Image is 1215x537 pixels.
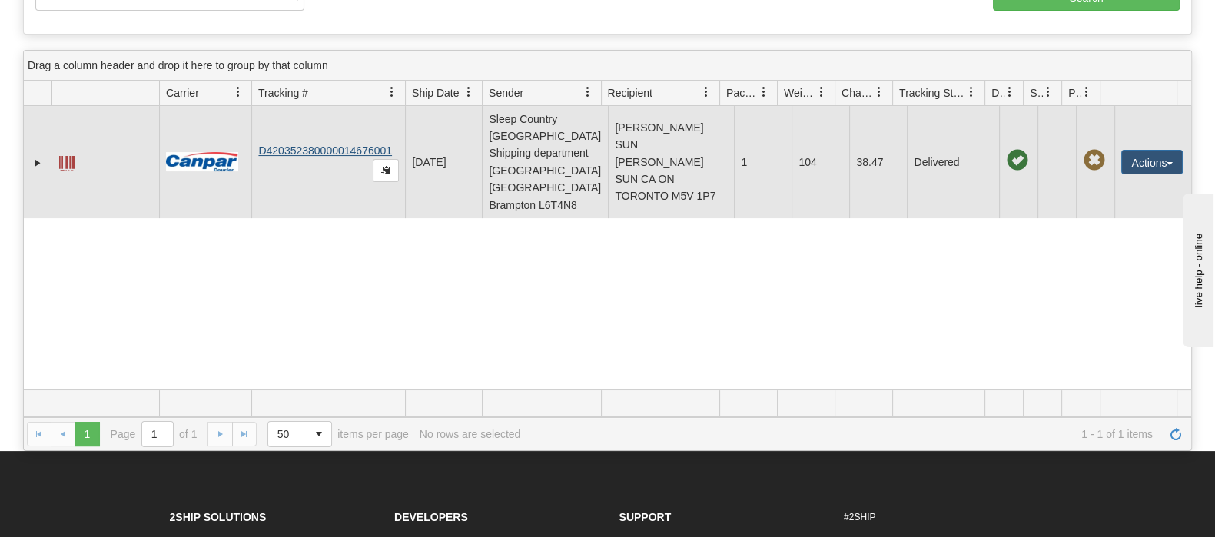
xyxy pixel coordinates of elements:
[170,511,267,523] strong: 2Ship Solutions
[482,106,608,218] td: Sleep Country [GEOGRAPHIC_DATA] Shipping department [GEOGRAPHIC_DATA] [GEOGRAPHIC_DATA] Brampton ...
[726,85,759,101] span: Packages
[1121,150,1183,174] button: Actions
[608,106,734,218] td: [PERSON_NAME] SUN [PERSON_NAME] SUN CA ON TORONTO M5V 1P7
[1164,422,1188,446] a: Refresh
[734,106,792,218] td: 1
[1074,79,1100,105] a: Pickup Status filter column settings
[866,79,892,105] a: Charge filter column settings
[997,79,1023,105] a: Delivery Status filter column settings
[619,511,672,523] strong: Support
[531,428,1153,440] span: 1 - 1 of 1 items
[1083,150,1104,171] span: Pickup Not Assigned
[420,428,521,440] div: No rows are selected
[30,155,45,171] a: Expand
[166,152,238,171] img: 14 - Canpar
[456,79,482,105] a: Ship Date filter column settings
[849,106,907,218] td: 38.47
[899,85,966,101] span: Tracking Status
[844,512,1046,522] h6: #2SHIP
[75,422,99,446] span: Page 1
[166,85,199,101] span: Carrier
[142,422,173,446] input: Page 1
[394,511,468,523] strong: Developers
[751,79,777,105] a: Packages filter column settings
[379,79,405,105] a: Tracking # filter column settings
[958,79,984,105] a: Tracking Status filter column settings
[1035,79,1061,105] a: Shipment Issues filter column settings
[412,85,459,101] span: Ship Date
[608,85,652,101] span: Recipient
[842,85,874,101] span: Charge
[277,426,297,442] span: 50
[693,79,719,105] a: Recipient filter column settings
[258,85,308,101] span: Tracking #
[1030,85,1043,101] span: Shipment Issues
[1006,150,1027,171] span: On time
[267,421,332,447] span: Page sizes drop down
[489,85,523,101] span: Sender
[808,79,835,105] a: Weight filter column settings
[267,421,409,447] span: items per page
[792,106,849,218] td: 104
[111,421,198,447] span: Page of 1
[405,106,482,218] td: [DATE]
[907,106,999,218] td: Delivered
[12,13,142,25] div: live help - online
[784,85,816,101] span: Weight
[1180,190,1213,346] iframe: chat widget
[373,159,399,182] button: Copy to clipboard
[225,79,251,105] a: Carrier filter column settings
[24,51,1191,81] div: grid grouping header
[258,144,392,157] a: D420352380000014676001
[1068,85,1081,101] span: Pickup Status
[575,79,601,105] a: Sender filter column settings
[307,422,331,446] span: select
[991,85,1004,101] span: Delivery Status
[59,149,75,174] a: Label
